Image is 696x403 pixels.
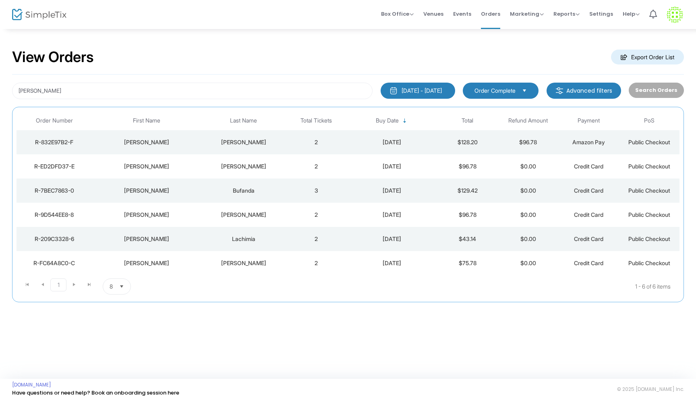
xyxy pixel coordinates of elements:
[437,154,498,179] td: $96.78
[481,4,500,24] span: Orders
[12,382,51,388] a: [DOMAIN_NAME]
[437,111,498,130] th: Total
[574,235,603,242] span: Credit Card
[547,83,621,99] m-button: Advanced filters
[498,154,558,179] td: $0.00
[348,211,435,219] div: 7/18/2025
[19,259,90,267] div: R-FC64A8C0-C
[348,138,435,146] div: 8/10/2025
[574,187,603,194] span: Credit Card
[437,203,498,227] td: $96.78
[19,235,90,243] div: R-209C3328-6
[498,203,558,227] td: $0.00
[94,187,199,195] div: Joseph
[19,211,90,219] div: R-9D544EE8-8
[376,117,399,124] span: Buy Date
[36,117,73,124] span: Order Number
[203,138,284,146] div: Killmeyer
[644,117,655,124] span: PoS
[574,260,603,266] span: Credit Card
[94,211,199,219] div: Daniel
[12,389,179,397] a: Have questions or need help? Book an onboarding session here
[203,259,284,267] div: Mazzotta
[348,187,435,195] div: 7/22/2025
[286,130,346,154] td: 2
[203,211,284,219] div: Ledoux
[389,87,398,95] img: monthly
[574,163,603,170] span: Credit Card
[19,162,90,170] div: R-ED2DFD37-E
[286,203,346,227] td: 2
[94,259,199,267] div: Joe
[381,10,414,18] span: Box Office
[203,162,284,170] div: Komara
[94,162,199,170] div: Joseph
[498,251,558,275] td: $0.00
[437,251,498,275] td: $75.78
[628,163,670,170] span: Public Checkout
[133,117,160,124] span: First Name
[437,179,498,203] td: $129.42
[203,187,284,195] div: Bufanda
[286,179,346,203] td: 3
[572,139,605,145] span: Amazon Pay
[12,83,373,99] input: Search by name, email, phone, order number, ip address, or last 4 digits of card
[617,386,684,393] span: © 2025 [DOMAIN_NAME] Inc.
[628,260,670,266] span: Public Checkout
[17,111,679,275] div: Data table
[116,279,127,294] button: Select
[453,4,471,24] span: Events
[498,227,558,251] td: $0.00
[94,235,199,243] div: Joey
[286,111,346,130] th: Total Tickets
[211,278,671,295] kendo-pager-info: 1 - 6 of 6 items
[230,117,257,124] span: Last Name
[555,87,563,95] img: filter
[628,211,670,218] span: Public Checkout
[19,138,90,146] div: R-832E97B2-F
[437,130,498,154] td: $128.20
[50,278,66,291] span: Page 1
[589,4,613,24] span: Settings
[519,86,530,95] button: Select
[628,235,670,242] span: Public Checkout
[203,235,284,243] div: Lachimia
[402,87,442,95] div: [DATE] - [DATE]
[19,187,90,195] div: R-7BEC7863-0
[286,227,346,251] td: 2
[110,283,113,291] span: 8
[553,10,580,18] span: Reports
[381,83,455,99] button: [DATE] - [DATE]
[510,10,544,18] span: Marketing
[623,10,640,18] span: Help
[94,138,199,146] div: Joey
[402,118,408,124] span: Sortable
[611,50,684,64] m-button: Export Order List
[574,211,603,218] span: Credit Card
[498,111,558,130] th: Refund Amount
[628,187,670,194] span: Public Checkout
[348,259,435,267] div: 7/13/2025
[498,130,558,154] td: $96.78
[474,87,516,95] span: Order Complete
[437,227,498,251] td: $43.14
[12,48,94,66] h2: View Orders
[286,251,346,275] td: 2
[348,162,435,170] div: 7/28/2025
[498,179,558,203] td: $0.00
[628,139,670,145] span: Public Checkout
[423,4,443,24] span: Venues
[578,117,600,124] span: Payment
[286,154,346,179] td: 2
[348,235,435,243] div: 7/15/2025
